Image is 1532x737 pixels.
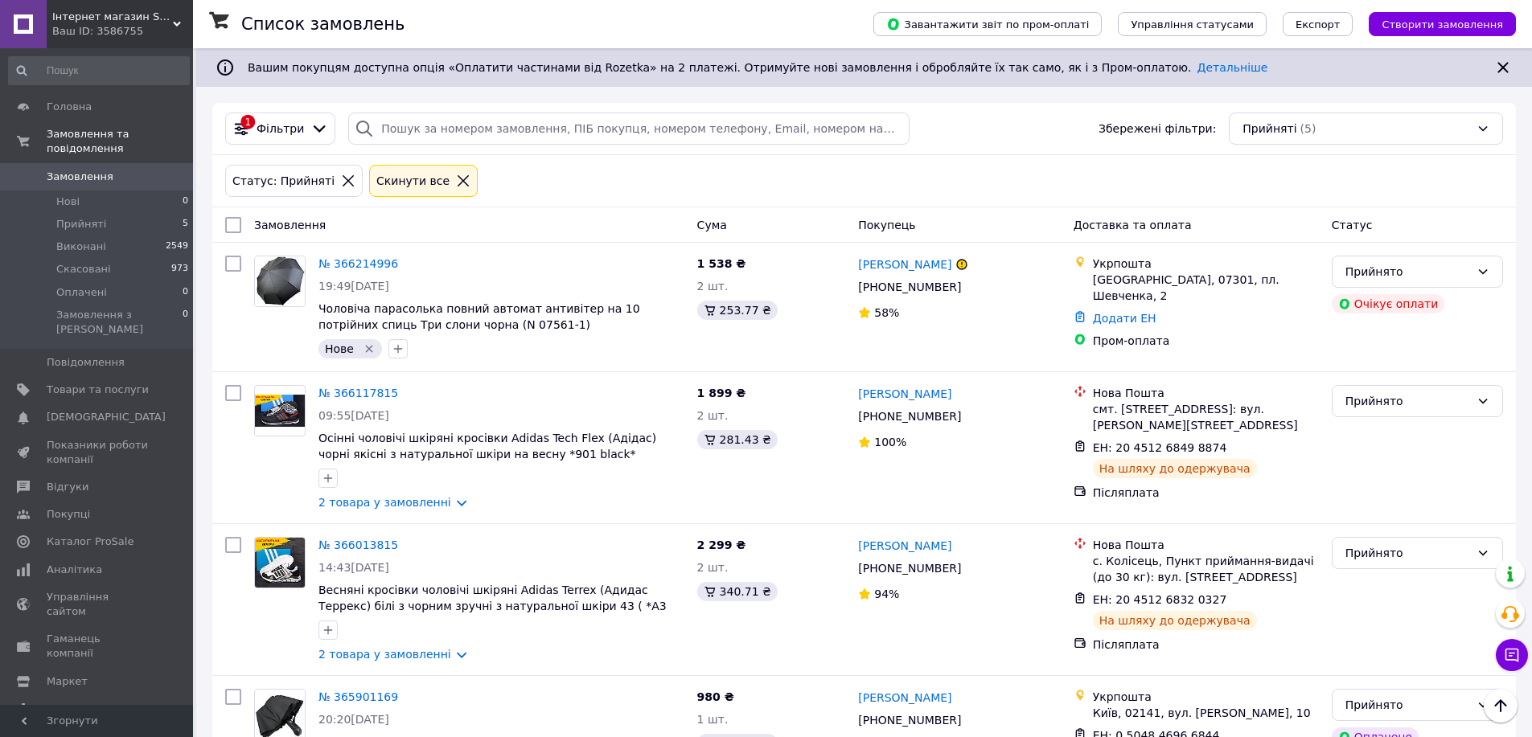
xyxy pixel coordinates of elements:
[1300,122,1316,135] span: (5)
[47,480,88,494] span: Відгуки
[1093,537,1319,553] div: Нова Пошта
[254,537,306,588] a: Фото товару
[858,562,961,575] span: [PHONE_NUMBER]
[1093,256,1319,272] div: Укрпошта
[318,648,451,661] a: 2 товара у замовленні
[874,436,906,448] span: 100%
[47,410,166,424] span: [DEMOGRAPHIC_DATA]
[697,280,729,293] span: 2 шт.
[183,217,188,231] span: 5
[318,583,667,628] a: Весняні кросівки чоловічі шкіряні Adidas Terrex (Адидас Террекс) білі з чорним зручні з натуральн...
[47,534,133,549] span: Каталог ProSale
[1099,121,1216,137] span: Збережені фільтри:
[52,10,173,24] span: Інтернет магазин Sport Year
[248,61,1267,74] span: Вашим покупцям доступна опція «Оплатити частинами від Rozetka» на 2 платежі. Отримуйте нові замов...
[1332,219,1373,231] span: Статус
[874,588,899,600] span: 94%
[47,170,113,184] span: Замовлення
[254,219,326,231] span: Замовлення
[255,538,305,588] img: Фото товару
[318,409,389,422] span: 09:55[DATE]
[47,383,149,397] span: Товари та послуги
[8,56,190,85] input: Пошук
[318,432,656,461] a: Осінні чоловічі шкіряні кросівки Adidas Tech Flex (Адідас) чорні якісні з натуральної шкіри на ве...
[858,410,961,423] span: [PHONE_NUMBER]
[1093,611,1257,630] div: На шляху до одержувача
[858,280,961,293] span: [PHONE_NUMBER]
[697,219,727,231] span: Cума
[47,674,88,689] span: Маркет
[47,438,149,467] span: Показники роботи компанії
[318,561,389,574] span: 14:43[DATE]
[183,194,188,209] span: 0
[56,217,106,231] span: Прийняті
[47,632,149,661] span: Гаманець компанії
[241,14,405,34] h1: Список замовлень
[1369,12,1516,36] button: Створити замовлення
[363,342,376,355] svg: Видалити мітку
[697,257,746,270] span: 1 538 ₴
[1093,401,1319,433] div: смт. [STREET_ADDRESS]: вул. [PERSON_NAME][STREET_ADDRESS]
[858,219,915,231] span: Покупець
[697,387,746,399] span: 1 899 ₴
[171,262,188,276] span: 973
[1283,12,1353,36] button: Експорт
[1197,61,1268,74] a: Детальніше
[1093,593,1227,606] span: ЕН: 20 4512 6832 0327
[1484,689,1518,723] button: Наверх
[697,538,746,551] span: 2 299 ₴
[1345,263,1470,280] div: Прийнято
[325,342,354,355] span: Нове
[183,308,188,337] span: 0
[318,690,398,703] a: № 365901169
[858,714,961,727] span: [PHONE_NUMBER]
[1093,441,1227,454] span: ЕН: 20 4512 6849 8874
[229,172,338,190] div: Статус: Прийняті
[1332,294,1445,313] div: Очікує оплати
[56,240,106,254] span: Виконані
[1496,639,1528,671] button: Чат з покупцем
[697,301,778,320] div: 253.77 ₴
[1345,392,1470,410] div: Прийнято
[318,257,398,270] a: № 366214996
[373,172,453,190] div: Cкинути все
[47,507,90,522] span: Покупці
[697,561,729,574] span: 2 шт.
[1382,18,1503,31] span: Створити замовлення
[47,127,193,156] span: Замовлення та повідомлення
[318,538,398,551] a: № 366013815
[47,355,125,370] span: Повідомлення
[47,702,129,716] span: Налаштування
[1118,12,1267,36] button: Управління статусами
[183,285,188,300] span: 0
[255,395,305,428] img: Фото товару
[318,302,640,331] a: Чоловіча парасолька повний автомат антивітер на 10 потрійних спиць Три слони чорна (N 07561-1)
[1093,553,1319,585] div: с. Колісець, Пункт приймання-видачі (до 30 кг): вул. [STREET_ADDRESS]
[874,306,899,319] span: 58%
[858,256,951,272] a: [PERSON_NAME]
[697,430,778,449] div: 281.43 ₴
[1131,18,1254,31] span: Управління статусами
[1093,637,1319,653] div: Післяплата
[47,590,149,619] span: Управління сайтом
[56,308,183,337] span: Замовлення з [PERSON_NAME]
[56,262,111,276] span: Скасовані
[1093,485,1319,501] div: Післяплата
[1093,385,1319,401] div: Нова Пошта
[56,285,107,300] span: Оплачені
[318,387,398,399] a: № 366117815
[318,496,451,509] a: 2 товара у замовленні
[886,17,1089,31] span: Завантажити звіт по пром-оплаті
[697,409,729,422] span: 2 шт.
[257,121,304,137] span: Фільтри
[52,24,193,39] div: Ваш ID: 3586755
[858,690,951,706] a: [PERSON_NAME]
[1296,18,1341,31] span: Експорт
[1093,272,1319,304] div: [GEOGRAPHIC_DATA], 07301, пл. Шевченка, 2
[254,385,306,436] a: Фото товару
[56,194,80,209] span: Нові
[873,12,1102,36] button: Завантажити звіт по пром-оплаті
